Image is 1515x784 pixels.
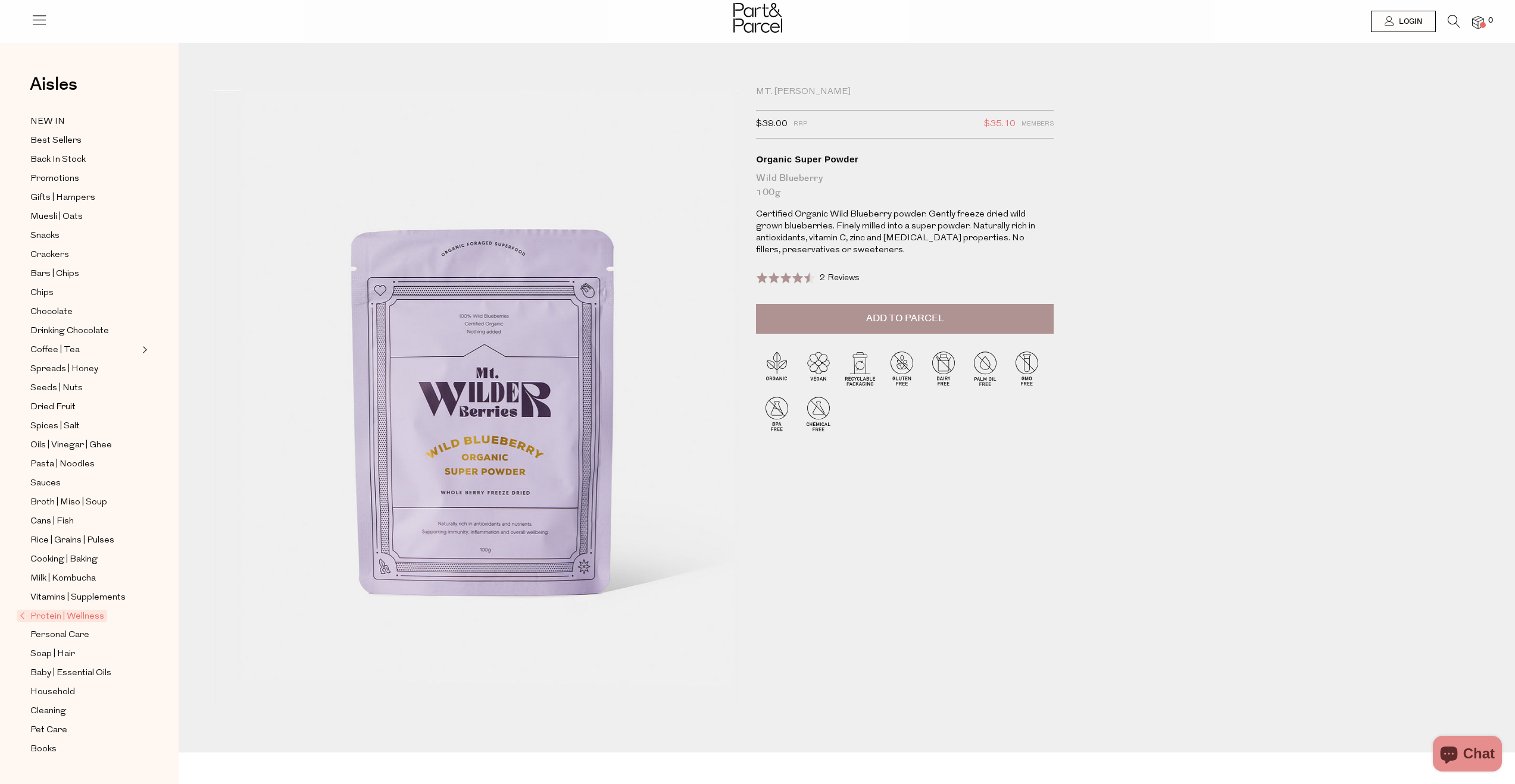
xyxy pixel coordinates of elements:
[30,496,107,510] span: Broth | Miso | Soup
[866,312,944,325] span: Add to Parcel
[30,515,74,529] span: Cans | Fish
[30,247,139,262] a: Crackers
[30,704,139,719] a: Cleaning
[756,171,1054,200] div: Wild Blueberry 100g
[30,534,114,548] span: Rice | Grains | Pulses
[30,419,80,434] span: Spices | Salt
[30,628,89,642] span: Personal Care
[1485,15,1496,26] span: 0
[30,191,95,205] span: Gifts | Hampers
[984,117,1016,132] span: $35.10
[30,533,139,548] a: Rice | Grains | Pulses
[839,347,881,389] img: P_P-ICONS-Live_Bec_V11_Recyclable_Packaging.svg
[794,117,807,132] span: RRP
[30,514,139,529] a: Cans | Fish
[1472,16,1484,29] a: 0
[30,495,139,510] a: Broth | Miso | Soup
[923,347,964,389] img: P_P-ICONS-Live_Bec_V11_Dairy_Free.svg
[30,419,139,434] a: Spices | Salt
[30,209,139,224] a: Muesli | Oats
[30,153,86,167] span: Back In Stock
[30,286,54,300] span: Chips
[214,90,738,708] img: Organic Super Powder
[30,267,79,281] span: Bars | Chips
[30,476,61,491] span: Sauces
[30,133,139,148] a: Best Sellers
[756,347,798,389] img: P_P-ICONS-Live_Bec_V11_Organic.svg
[30,666,111,680] span: Baby | Essential Oils
[20,609,139,623] a: Protein | Wellness
[17,610,107,622] span: Protein | Wellness
[30,552,139,567] a: Cooking | Baking
[30,647,75,661] span: Soap | Hair
[30,572,96,586] span: Milk | Kombucha
[798,393,839,434] img: P_P-ICONS-Live_Bec_V11_Chemical_Free.svg
[30,343,80,357] span: Coffee | Tea
[30,305,73,319] span: Chocolate
[964,347,1006,389] img: P_P-ICONS-Live_Bec_V11_Palm_Oil_Free.svg
[756,209,1039,256] p: Certified Organic Wild Blueberry powder. Gently freeze dried wild grown blueberries. Finely mille...
[30,286,139,300] a: Chips
[30,114,139,129] a: NEW IN
[30,704,66,719] span: Cleaning
[1371,11,1436,32] a: Login
[30,152,139,167] a: Back In Stock
[30,590,139,605] a: Vitamins | Supplements
[139,343,148,357] button: Expand/Collapse Coffee | Tea
[30,324,139,338] a: Drinking Chocolate
[30,647,139,661] a: Soap | Hair
[30,591,126,605] span: Vitamins | Supplements
[756,153,1054,165] div: Organic Super Powder
[798,347,839,389] img: P_P-ICONS-Live_Bec_V11_Vegan.svg
[30,685,139,700] a: Household
[30,228,139,243] a: Snacks
[30,362,139,377] a: Spreads | Honey
[30,190,139,205] a: Gifts | Hampers
[30,438,139,453] a: Oils | Vinegar | Ghee
[756,304,1054,334] button: Add to Parcel
[30,229,60,243] span: Snacks
[756,117,788,132] span: $39.00
[30,71,77,98] span: Aisles
[30,742,139,757] a: Books
[30,628,139,642] a: Personal Care
[30,438,112,453] span: Oils | Vinegar | Ghee
[30,381,83,396] span: Seeds | Nuts
[30,723,139,738] a: Pet Care
[30,76,77,105] a: Aisles
[30,362,98,377] span: Spreads | Honey
[30,742,57,757] span: Books
[1396,17,1422,27] span: Login
[30,266,139,281] a: Bars | Chips
[30,343,139,357] a: Coffee | Tea
[1429,736,1505,774] inbox-online-store-chat: Shopify online store chat
[30,134,82,148] span: Best Sellers
[30,248,69,262] span: Crackers
[30,172,79,186] span: Promotions
[30,400,139,415] a: Dried Fruit
[756,393,798,434] img: P_P-ICONS-Live_Bec_V11_BPA_Free.svg
[30,666,139,680] a: Baby | Essential Oils
[30,324,109,338] span: Drinking Chocolate
[30,381,139,396] a: Seeds | Nuts
[30,723,67,738] span: Pet Care
[30,571,139,586] a: Milk | Kombucha
[30,685,75,700] span: Household
[30,457,139,472] a: Pasta | Noodles
[30,476,139,491] a: Sauces
[30,171,139,186] a: Promotions
[30,457,95,472] span: Pasta | Noodles
[1022,117,1054,132] span: Members
[30,400,76,415] span: Dried Fruit
[30,210,83,224] span: Muesli | Oats
[1006,347,1048,389] img: P_P-ICONS-Live_Bec_V11_GMO_Free.svg
[733,3,782,33] img: Part&Parcel
[30,305,139,319] a: Chocolate
[881,347,923,389] img: P_P-ICONS-Live_Bec_V11_Gluten_Free.svg
[756,86,1054,98] div: Mt. [PERSON_NAME]
[820,274,860,283] span: 2 Reviews
[30,553,98,567] span: Cooking | Baking
[30,115,65,129] span: NEW IN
